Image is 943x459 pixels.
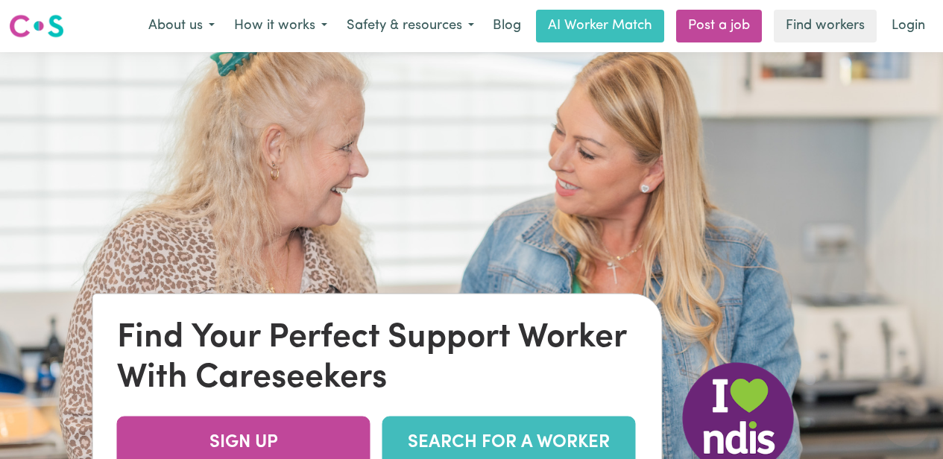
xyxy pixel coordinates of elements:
a: Find workers [774,10,877,42]
a: Blog [484,10,530,42]
a: AI Worker Match [536,10,664,42]
a: Careseekers logo [9,9,64,43]
button: How it works [224,10,337,42]
button: About us [139,10,224,42]
a: Post a job [676,10,762,42]
div: Find Your Perfect Support Worker With Careseekers [117,318,638,399]
button: Safety & resources [337,10,484,42]
iframe: Button to launch messaging window [883,399,931,447]
img: Careseekers logo [9,13,64,39]
a: Login [883,10,934,42]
